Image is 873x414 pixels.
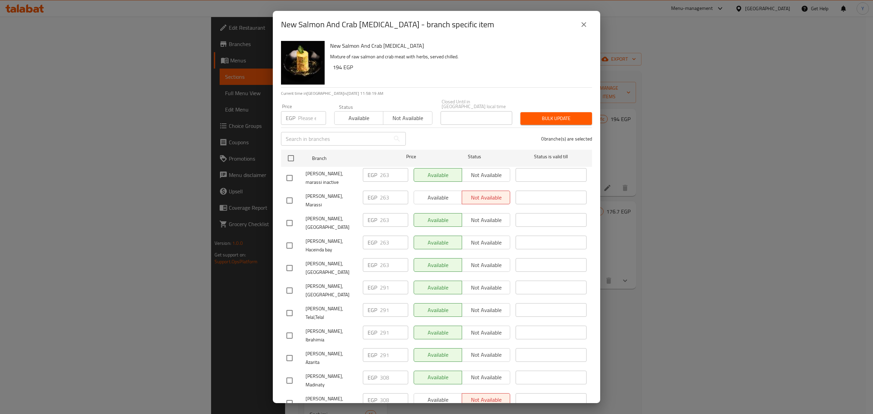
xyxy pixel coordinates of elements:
span: Status is valid till [516,152,587,161]
input: Please enter price [380,168,408,182]
input: Please enter price [380,371,408,384]
input: Please enter price [380,348,408,362]
p: EGP [286,114,295,122]
p: EGP [368,283,377,292]
input: Please enter price [380,326,408,339]
p: EGP [368,193,377,202]
span: [PERSON_NAME], Ibrahimia [306,327,357,344]
span: [PERSON_NAME], Haceinda bay [306,237,357,254]
span: [PERSON_NAME], Madinaty [306,372,357,389]
input: Please enter price [380,281,408,294]
input: Please enter price [380,191,408,204]
p: EGP [368,306,377,314]
p: EGP [368,171,377,179]
span: Price [388,152,434,161]
span: [PERSON_NAME], Azarita [306,350,357,367]
button: Bulk update [520,112,592,125]
span: [PERSON_NAME], Telal,Telal [306,305,357,322]
h6: 194 EGP [333,62,587,72]
button: close [576,16,592,33]
span: [PERSON_NAME], marassi inactive [306,169,357,187]
input: Please enter price [380,393,408,407]
span: [PERSON_NAME], Marassi [306,192,357,209]
span: Available [337,113,381,123]
span: Not available [386,113,429,123]
span: [PERSON_NAME], Zamalek [306,395,357,412]
p: EGP [368,373,377,382]
p: 0 branche(s) are selected [541,135,592,142]
p: EGP [368,396,377,404]
input: Please enter price [380,303,408,317]
h6: New Salmon And Crab [MEDICAL_DATA] [330,41,587,50]
input: Please enter price [380,258,408,272]
button: Available [334,111,383,125]
input: Please enter price [380,213,408,227]
p: EGP [368,261,377,269]
span: Branch [312,154,383,163]
p: Mixture of raw salmon and crab meat with herbs, served chilled. [330,53,587,61]
span: Status [439,152,510,161]
h2: New Salmon And Crab [MEDICAL_DATA] - branch specific item [281,19,494,30]
input: Search in branches [281,132,390,146]
button: Not available [383,111,432,125]
input: Please enter price [298,111,326,125]
span: [PERSON_NAME], [GEOGRAPHIC_DATA] [306,282,357,299]
span: [PERSON_NAME], [GEOGRAPHIC_DATA] [306,215,357,232]
p: EGP [368,216,377,224]
p: EGP [368,328,377,337]
p: EGP [368,351,377,359]
p: Current time in [GEOGRAPHIC_DATA] is [DATE] 11:58:19 AM [281,90,592,97]
span: [PERSON_NAME], [GEOGRAPHIC_DATA] [306,260,357,277]
p: EGP [368,238,377,247]
input: Please enter price [380,236,408,249]
img: New Salmon And Crab Tartar [281,41,325,85]
span: Bulk update [526,114,587,123]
